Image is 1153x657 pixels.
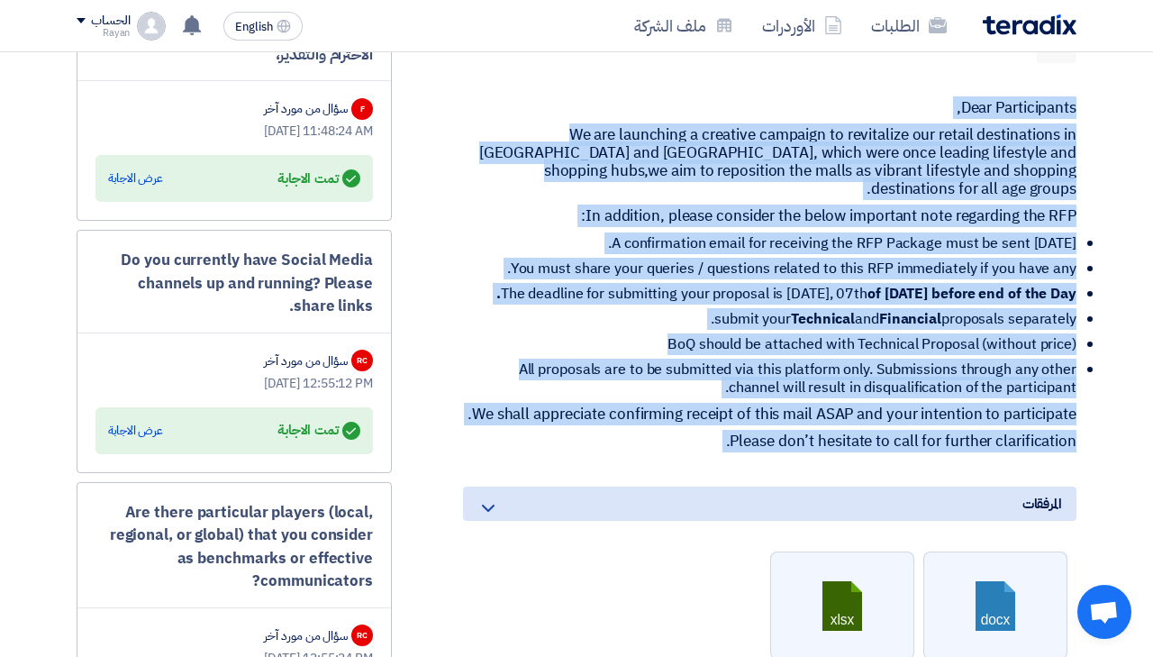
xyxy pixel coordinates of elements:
a: Open chat [1077,585,1131,639]
p: We are launching a creative campaign to revitalize our retail destinations in [GEOGRAPHIC_DATA] a... [463,126,1076,198]
p: Please don’t hesitate to call for further clarification. [463,433,1076,451]
img: Teradix logo [983,14,1076,35]
img: profile_test.png [137,12,166,41]
span: English [235,21,273,33]
div: سؤال من مورد آخر [264,626,348,645]
a: ملف الشركة [620,5,748,47]
div: عرض الاجابة [108,422,163,440]
div: RC [351,625,373,646]
button: English [223,12,303,41]
div: [DATE] 12:55:12 PM [95,374,373,393]
div: الحساب [91,14,130,29]
div: سؤال من مورد آخر [264,351,348,370]
div: تمت الاجابة [277,418,360,443]
p: We shall appreciate confirming receipt of this mail ASAP and your intention to participate. [463,406,1076,424]
div: Do you currently have Social Media channels up and running? Please share links. [95,249,373,318]
li: The deadline for submitting your proposal is [DATE], 07th [477,285,1076,303]
div: [DATE] 11:48:24 AM [95,122,373,141]
a: الطلبات [857,5,961,47]
li: All proposals are to be submitted via this platform only. Submissions through any other channel w... [477,360,1076,397]
a: الأوردرات [748,5,857,47]
p: Dear Participants, [463,99,1076,117]
div: RC [351,350,373,371]
div: سؤال من مورد آخر [264,99,348,118]
strong: Financial [879,308,941,330]
span: المرفقات [1022,494,1062,514]
div: Rayan [77,28,130,38]
div: تمت الاجابة [277,166,360,191]
p: In addition, please consider the below important note regarding the RFP: [463,207,1076,225]
li: submit your and proposals separately. [477,310,1076,328]
li: BoQ should be attached with Technical Proposal (without price) [477,335,1076,353]
li: A confirmation email for receiving the RFP Package must be sent [DATE]. [477,234,1076,252]
li: You must share your queries / questions related to this RFP immediately if you have any. [477,260,1076,278]
strong: of [DATE] before end of the Day. [496,283,1076,305]
strong: Technical [791,308,855,330]
div: عرض الاجابة [108,169,163,187]
div: F [351,98,373,120]
div: Are there particular players (local, regional, or global) that you consider as benchmarks or effe... [95,501,373,593]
